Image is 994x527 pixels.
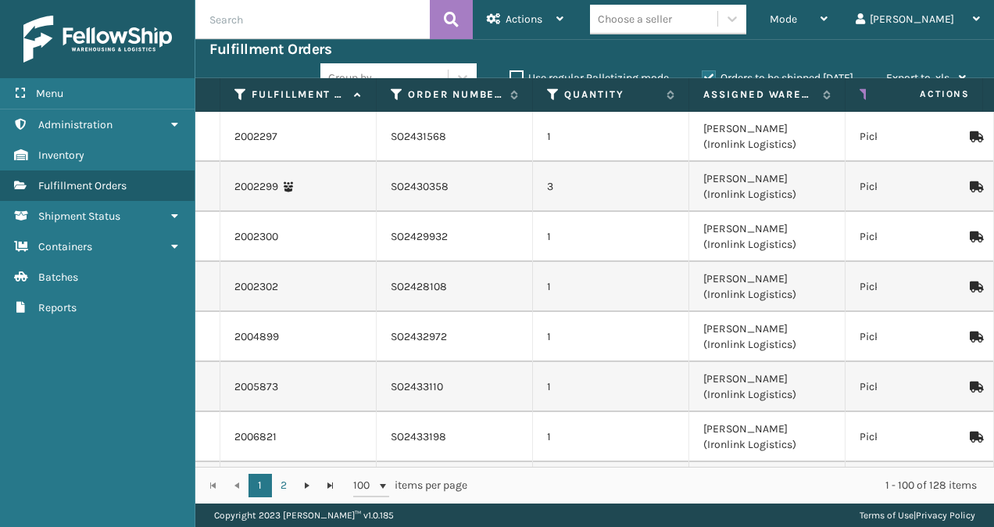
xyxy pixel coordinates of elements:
[353,474,467,497] span: items per page
[272,474,295,497] a: 2
[533,112,689,162] td: 1
[377,362,533,412] td: SO2433110
[970,231,979,242] i: Mark as Shipped
[301,479,313,492] span: Go to the next page
[248,474,272,497] a: 1
[234,279,278,295] a: 2002302
[377,312,533,362] td: SO2432972
[533,162,689,212] td: 3
[234,329,279,345] a: 2004899
[38,271,78,284] span: Batches
[377,162,533,212] td: SO2430358
[38,240,92,253] span: Containers
[234,179,278,195] a: 2002299
[871,81,979,107] span: Actions
[38,301,77,314] span: Reports
[23,16,172,63] img: logo
[860,510,914,521] a: Terms of Use
[234,429,277,445] a: 2006821
[214,504,394,527] p: Copyright 2023 [PERSON_NAME]™ v 1.0.185
[970,281,979,292] i: Mark as Shipped
[209,40,331,59] h3: Fulfillment Orders
[353,478,377,493] span: 100
[408,88,502,102] label: Order Number
[564,88,659,102] label: Quantity
[377,212,533,262] td: SO2429932
[234,129,277,145] a: 2002297
[689,212,846,262] td: [PERSON_NAME] (Ironlink Logistics)
[689,162,846,212] td: [PERSON_NAME] (Ironlink Logistics)
[319,474,342,497] a: Go to the last page
[377,112,533,162] td: SO2431568
[38,149,84,162] span: Inventory
[38,118,113,131] span: Administration
[38,179,127,192] span: Fulfillment Orders
[703,88,815,102] label: Assigned Warehouse
[689,412,846,462] td: [PERSON_NAME] (Ironlink Logistics)
[234,229,278,245] a: 2002300
[252,88,346,102] label: Fulfillment Order Id
[970,382,979,393] i: Mark as Shipped
[377,262,533,312] td: SO2428108
[770,13,797,26] span: Mode
[598,11,672,27] div: Choose a seller
[377,462,533,512] td: SO2433222
[970,181,979,192] i: Mark as Shipped
[970,131,979,142] i: Mark as Shipped
[970,332,979,342] i: Mark as Shipped
[377,412,533,462] td: SO2433198
[533,462,689,512] td: 2
[689,362,846,412] td: [PERSON_NAME] (Ironlink Logistics)
[533,412,689,462] td: 1
[533,212,689,262] td: 1
[860,504,975,527] div: |
[886,71,949,84] span: Export to .xls
[689,112,846,162] td: [PERSON_NAME] (Ironlink Logistics)
[533,312,689,362] td: 1
[489,478,977,493] div: 1 - 100 of 128 items
[510,71,669,84] label: Use regular Palletizing mode
[702,71,853,84] label: Orders to be shipped [DATE]
[36,87,63,100] span: Menu
[970,432,979,443] i: Mark as Shipped
[533,262,689,312] td: 1
[295,474,319,497] a: Go to the next page
[328,70,372,86] div: Group by
[689,462,846,512] td: [PERSON_NAME] (Ironlink Logistics)
[506,13,542,26] span: Actions
[689,312,846,362] td: [PERSON_NAME] (Ironlink Logistics)
[689,262,846,312] td: [PERSON_NAME] (Ironlink Logistics)
[533,362,689,412] td: 1
[916,510,975,521] a: Privacy Policy
[324,479,337,492] span: Go to the last page
[234,379,278,395] a: 2005873
[38,210,120,223] span: Shipment Status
